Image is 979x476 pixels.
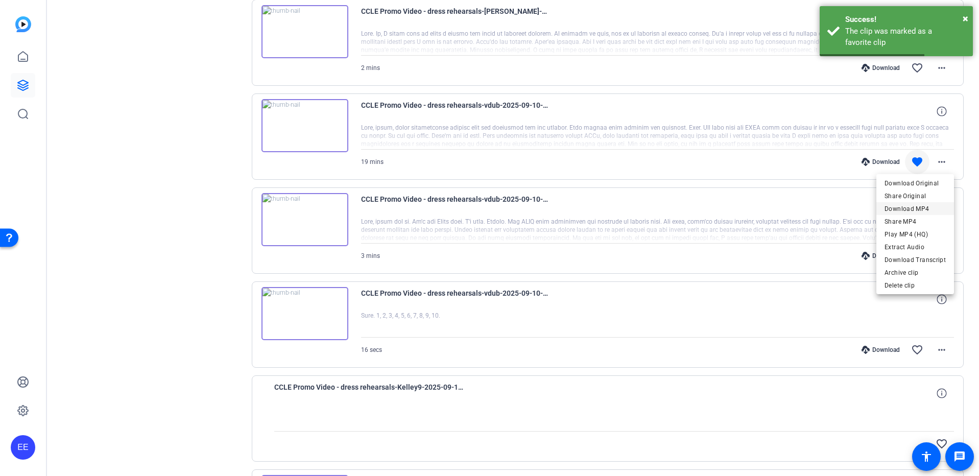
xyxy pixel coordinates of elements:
span: Share MP4 [885,216,946,228]
span: × [963,12,968,25]
span: Download Original [885,177,946,189]
span: Delete clip [885,279,946,292]
span: Download MP4 [885,203,946,215]
button: Close [963,11,968,26]
span: Download Transcript [885,254,946,266]
div: Success! [845,14,965,26]
span: Share Original [885,190,946,202]
div: The clip was marked as a favorite clip [845,26,965,49]
span: Archive clip [885,267,946,279]
span: Play MP4 (HQ) [885,228,946,241]
span: Extract Audio [885,241,946,253]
